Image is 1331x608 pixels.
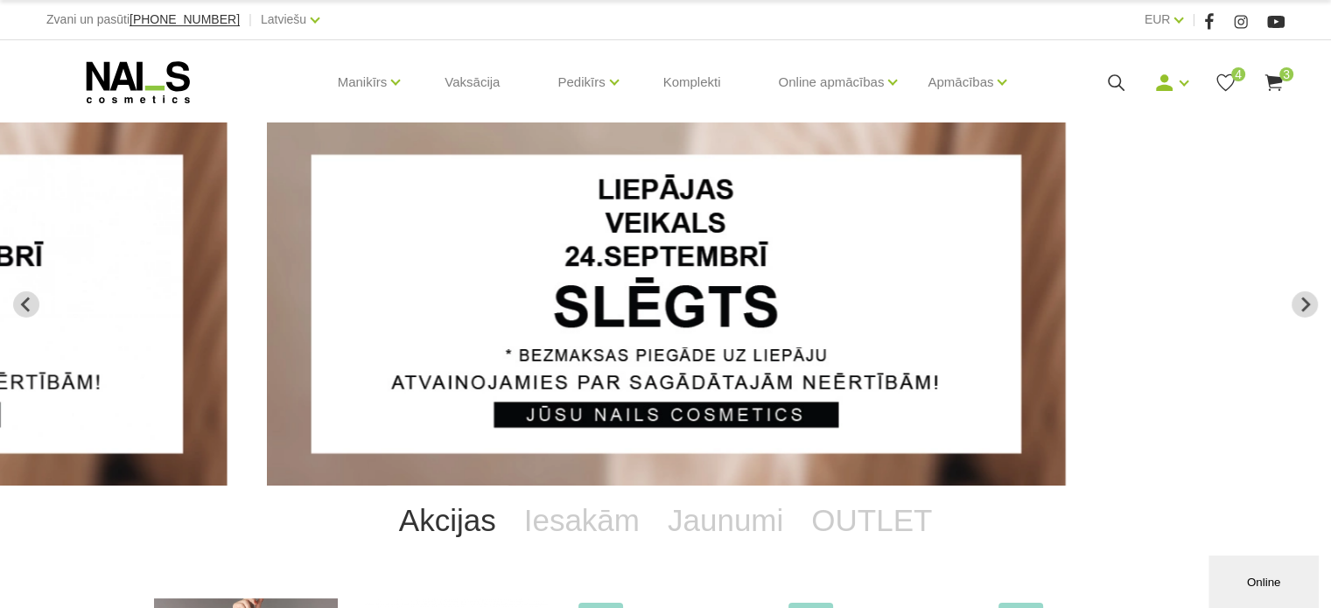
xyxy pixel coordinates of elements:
a: Manikīrs [338,47,388,117]
a: 4 [1215,72,1236,94]
a: Vaksācija [431,40,514,124]
div: Zvani un pasūti [46,9,240,31]
span: | [1192,9,1195,31]
a: Iesakām [510,486,654,556]
a: EUR [1145,9,1171,30]
a: OUTLET [797,486,946,556]
span: 3 [1279,67,1293,81]
span: [PHONE_NUMBER] [130,12,240,26]
a: 3 [1263,72,1285,94]
iframe: chat widget [1208,552,1322,608]
span: | [249,9,252,31]
a: Jaunumi [654,486,797,556]
a: Pedikīrs [557,47,605,117]
a: Apmācības [928,47,993,117]
a: Online apmācības [778,47,884,117]
li: 2 of 14 [267,122,1066,486]
span: 4 [1231,67,1245,81]
a: Latviešu [261,9,306,30]
a: Komplekti [649,40,735,124]
button: Go to last slide [13,291,39,318]
a: [PHONE_NUMBER] [130,13,240,26]
a: Akcijas [385,486,510,556]
button: Next slide [1292,291,1318,318]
